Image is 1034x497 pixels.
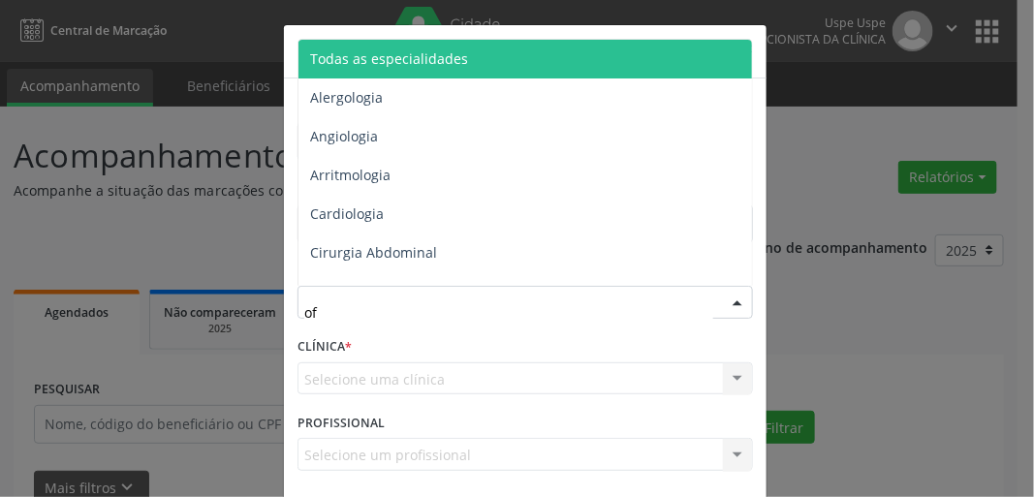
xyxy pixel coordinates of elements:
[310,243,437,262] span: Cirurgia Abdominal
[310,166,391,184] span: Arritmologia
[310,49,468,68] span: Todas as especialidades
[304,293,713,331] input: Seleciona uma especialidade
[728,25,767,73] button: Close
[310,88,383,107] span: Alergologia
[298,332,352,362] label: CLÍNICA
[298,408,385,438] label: PROFISSIONAL
[310,204,384,223] span: Cardiologia
[298,39,519,64] h5: Relatório de agendamentos
[310,282,481,300] span: Cirurgia Cabeça e Pescoço
[310,127,378,145] span: Angiologia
